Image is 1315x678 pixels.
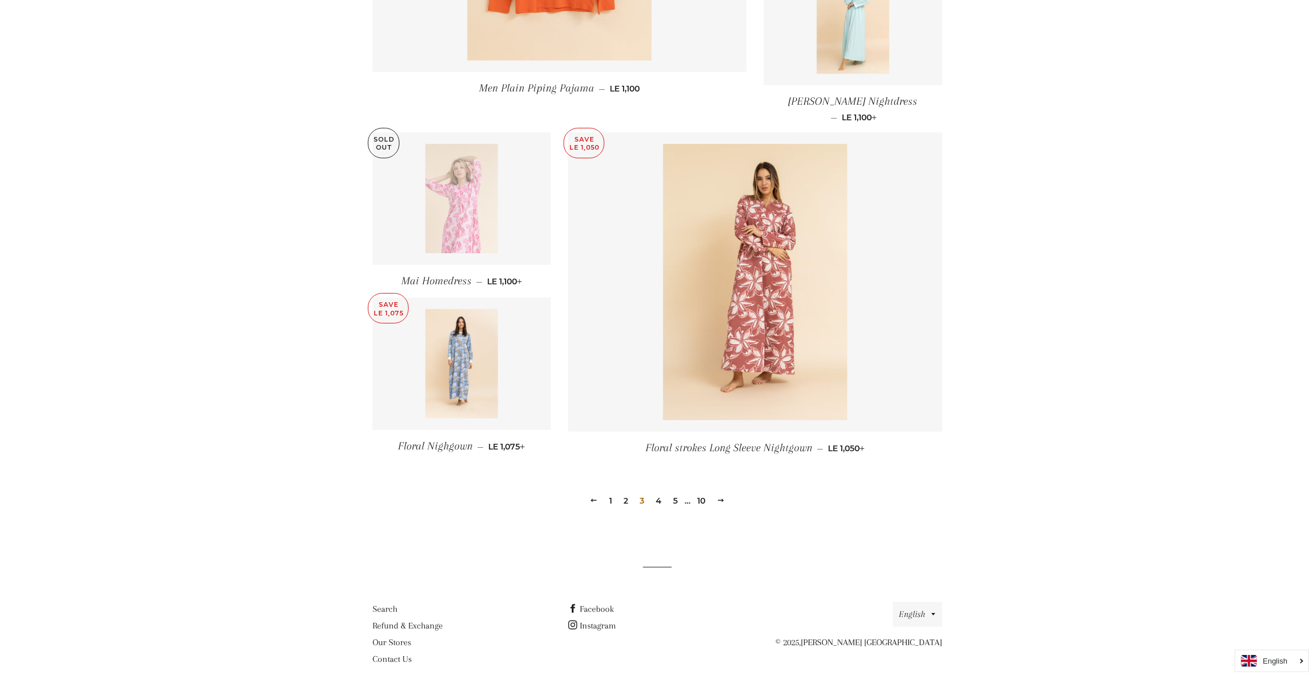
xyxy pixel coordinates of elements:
span: 3 [636,492,649,509]
span: [PERSON_NAME] Nightdress [789,95,918,108]
a: 1 [605,492,617,509]
a: Instagram [568,620,616,631]
a: [PERSON_NAME] [GEOGRAPHIC_DATA] [801,637,942,647]
a: 10 [693,492,710,509]
a: 4 [652,492,667,509]
a: Men Plain Piping Pajama — LE 1,100 [373,72,747,105]
span: LE 1,050 [828,443,865,454]
span: — [818,443,824,454]
a: Search [373,604,397,614]
p: © 2025, [764,635,942,650]
a: English [1241,655,1303,667]
span: LE 1,100 [842,112,877,123]
p: Sold Out [368,128,399,158]
span: LE 1,100 [487,276,522,287]
a: Contact Us [373,654,412,664]
button: English [893,602,942,627]
a: Floral strokes Long Sleeve Nightgown — LE 1,050 [568,432,942,464]
a: Refund & Exchange [373,620,443,631]
a: Mai Homedress — LE 1,100 [373,265,551,298]
p: Save LE 1,050 [564,128,604,158]
a: Facebook [568,604,614,614]
span: — [476,276,482,287]
span: — [831,112,838,123]
span: — [477,441,484,452]
a: Our Stores [373,637,411,647]
a: 2 [620,492,633,509]
p: Save LE 1,075 [368,294,408,323]
i: English [1263,657,1288,665]
span: Mai Homedress [401,275,472,287]
span: Floral strokes Long Sleeve Nightgown [646,441,813,454]
span: Floral Nighgown [398,440,473,452]
span: — [599,83,605,94]
span: Men Plain Piping Pajama [479,82,594,94]
span: LE 1,100 [610,83,640,94]
span: LE 1,075 [488,441,525,452]
span: … [685,497,691,505]
a: [PERSON_NAME] Nightdress — LE 1,100 [764,85,942,132]
a: Floral Nighgown — LE 1,075 [373,430,551,463]
a: 5 [669,492,683,509]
